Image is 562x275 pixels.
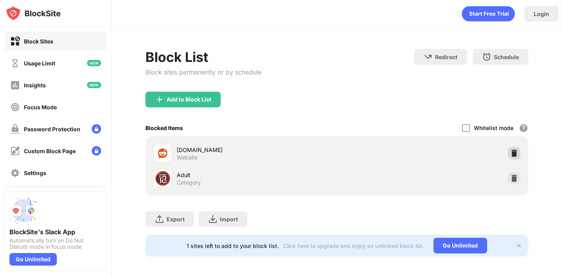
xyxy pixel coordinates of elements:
div: Category [177,179,201,186]
img: lock-menu.svg [92,124,101,134]
img: block-on.svg [10,36,20,46]
div: Export [167,216,185,223]
div: Adult [177,171,337,179]
div: Blocked Items [145,125,183,131]
div: Custom Block Page [24,148,76,154]
div: Block sites permanently or by schedule [145,68,261,76]
div: Website [177,154,198,161]
img: x-button.svg [516,242,522,249]
div: Add to Block List [167,96,211,103]
div: [DOMAIN_NAME] [177,146,337,154]
div: BlockSite's Slack App [9,228,102,236]
div: Insights [24,82,46,89]
img: logo-blocksite.svg [5,5,61,21]
img: settings-off.svg [10,168,20,178]
div: Click here to upgrade and enjoy an unlimited block list. [283,242,424,249]
div: Automatically turn on Do Not Disturb mode in focus mode [9,237,102,250]
div: Redirect [435,54,457,60]
div: Whitelist mode [474,125,513,131]
img: focus-off.svg [10,102,20,112]
img: customize-block-page-off.svg [10,146,20,156]
img: new-icon.svg [87,60,101,66]
img: push-slack.svg [9,197,38,225]
div: Focus Mode [24,104,57,110]
img: time-usage-off.svg [10,58,20,68]
img: insights-off.svg [10,80,20,90]
div: Usage Limit [24,60,55,67]
img: favicons [158,148,167,158]
div: Schedule [494,54,519,60]
div: Settings [24,170,46,176]
img: password-protection-off.svg [10,124,20,134]
div: 🔞 [154,170,171,186]
div: Go Unlimited [9,253,57,266]
img: lock-menu.svg [92,146,101,156]
div: Block Sites [24,38,53,45]
div: Password Protection [24,126,80,132]
img: new-icon.svg [87,82,101,88]
div: 1 sites left to add to your block list. [187,242,279,249]
div: Block List [145,49,261,65]
div: Go Unlimited [433,238,487,253]
div: Import [220,216,238,223]
div: Login [534,11,549,17]
div: animation [462,6,515,22]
